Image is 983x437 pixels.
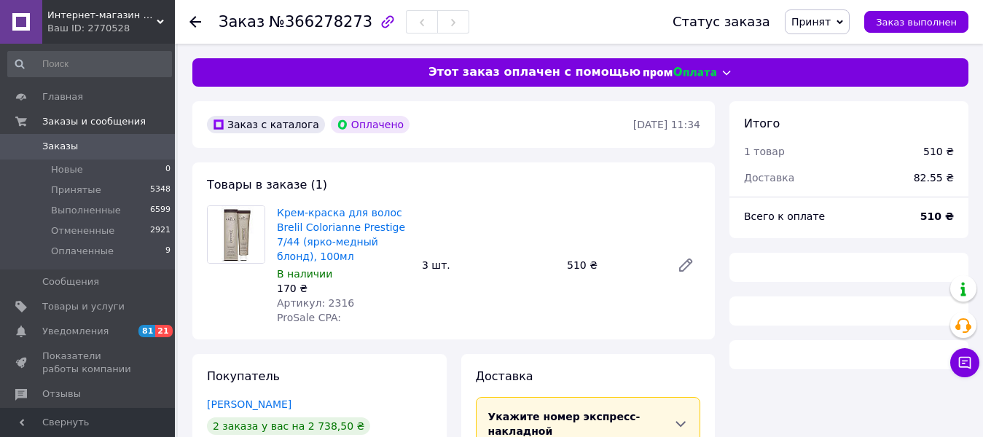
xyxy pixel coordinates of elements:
[864,11,968,33] button: Заказ выполнен
[165,163,171,176] span: 0
[744,210,825,222] span: Всего к оплате
[42,275,99,288] span: Сообщения
[416,255,561,275] div: 3 шт.
[744,146,785,157] span: 1 товар
[42,90,83,103] span: Главная
[950,348,979,377] button: Чат с покупателем
[51,184,101,197] span: Принятые
[277,281,410,296] div: 170 ₴
[51,224,114,237] span: Отмененные
[876,17,957,28] span: Заказ выполнен
[155,325,172,337] span: 21
[207,116,325,133] div: Заказ с каталога
[207,398,291,410] a: [PERSON_NAME]
[277,297,354,309] span: Артикул: 2316
[42,115,146,128] span: Заказы и сообщения
[47,9,157,22] span: Интернет-магазин «Premium nail»
[150,184,171,197] span: 5348
[150,224,171,237] span: 2921
[208,206,265,263] img: Крем-краска для волос Brelil Colorianne Prestige 7/44 (ярко-медный блонд), 100мл
[189,15,201,29] div: Вернуться назад
[207,417,370,435] div: 2 заказа у вас на 2 738,50 ₴
[42,350,135,376] span: Показатели работы компании
[744,117,780,130] span: Итого
[51,163,83,176] span: Новые
[277,207,405,262] a: Крем-краска для волос Brelil Colorianne Prestige 7/44 (ярко-медный блонд), 100мл
[207,369,280,383] span: Покупатель
[150,204,171,217] span: 6599
[219,13,265,31] span: Заказ
[331,116,410,133] div: Оплачено
[633,119,700,130] time: [DATE] 11:34
[277,268,332,280] span: В наличии
[923,144,954,159] div: 510 ₴
[51,204,121,217] span: Выполненные
[920,210,954,222] b: 510 ₴
[138,325,155,337] span: 81
[476,369,533,383] span: Доставка
[51,245,114,258] span: Оплаченные
[165,245,171,258] span: 9
[42,387,81,401] span: Отзывы
[207,178,327,192] span: Товары в заказе (1)
[269,13,372,31] span: №366278273
[791,16,831,28] span: Принят
[42,140,78,153] span: Заказы
[47,22,175,35] div: Ваш ID: 2770528
[744,172,794,184] span: Доставка
[671,251,700,280] a: Редактировать
[42,300,125,313] span: Товары и услуги
[673,15,770,29] div: Статус заказа
[277,312,341,323] span: ProSale CPA:
[7,51,172,77] input: Поиск
[561,255,665,275] div: 510 ₴
[905,162,963,194] div: 82.55 ₴
[42,325,109,338] span: Уведомления
[488,411,641,437] span: Укажите номер экспресс-накладной
[428,64,641,81] span: Этот заказ оплачен с помощью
